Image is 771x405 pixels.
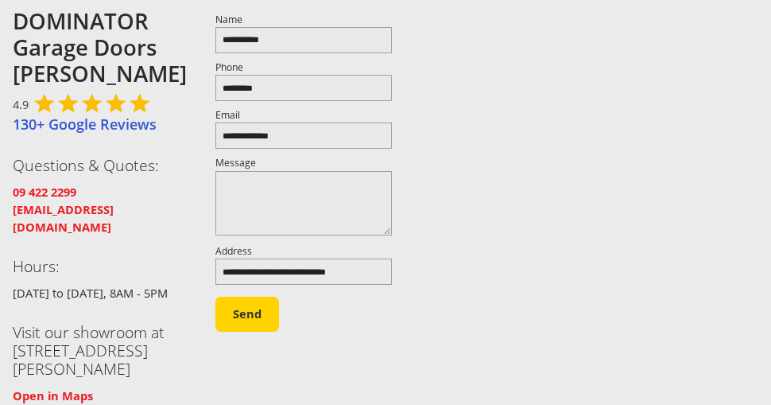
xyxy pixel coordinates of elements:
[13,387,93,403] strong: Open in Maps
[13,388,93,403] a: Open in Maps
[13,185,76,200] a: 09 422 2299
[13,201,114,235] strong: [EMAIL_ADDRESS][DOMAIN_NAME]
[13,8,189,87] h2: DOMINATOR Garage Doors [PERSON_NAME]
[13,202,114,235] a: [EMAIL_ADDRESS][DOMAIN_NAME]
[13,96,29,114] span: 4.9
[34,92,153,114] div: Rated 4.9 out of 5,
[215,246,392,255] label: Address
[13,323,189,379] h3: Visit our showroom at [STREET_ADDRESS][PERSON_NAME]
[215,297,279,332] button: Send
[13,257,189,275] h3: Hours:
[215,158,392,167] label: Message
[215,110,392,119] label: Email
[13,285,189,302] p: [DATE] to [DATE], 8AM - 5PM
[215,62,392,72] label: Phone
[13,115,157,134] a: 130+ Google Reviews
[418,8,771,196] iframe: To enrich screen reader interactions, please activate Accessibility in Grammarly extension settings
[13,156,189,174] h3: Questions & Quotes:
[215,14,392,24] label: Name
